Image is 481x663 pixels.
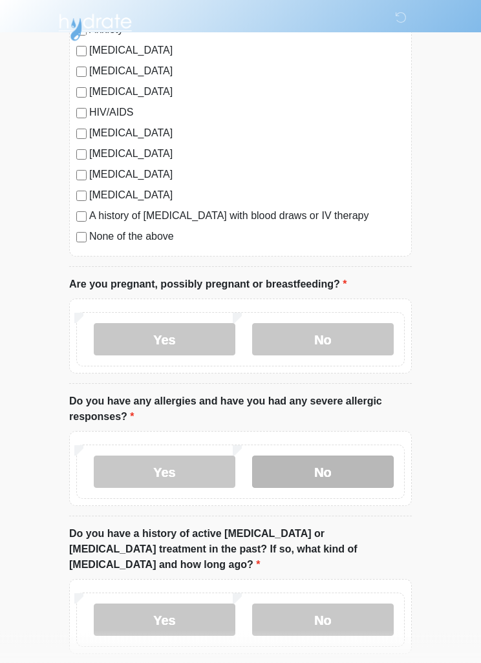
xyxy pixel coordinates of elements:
[89,85,405,100] label: [MEDICAL_DATA]
[252,324,394,356] label: No
[252,456,394,489] label: No
[89,167,405,183] label: [MEDICAL_DATA]
[94,604,235,637] label: Yes
[252,604,394,637] label: No
[89,147,405,162] label: [MEDICAL_DATA]
[94,324,235,356] label: Yes
[69,277,347,293] label: Are you pregnant, possibly pregnant or breastfeeding?
[89,105,405,121] label: HIV/AIDS
[76,212,87,222] input: A history of [MEDICAL_DATA] with blood draws or IV therapy
[56,10,134,42] img: Hydrate IV Bar - Scottsdale Logo
[69,527,412,573] label: Do you have a history of active [MEDICAL_DATA] or [MEDICAL_DATA] treatment in the past? If so, wh...
[76,88,87,98] input: [MEDICAL_DATA]
[76,191,87,202] input: [MEDICAL_DATA]
[89,64,405,79] label: [MEDICAL_DATA]
[76,129,87,140] input: [MEDICAL_DATA]
[76,150,87,160] input: [MEDICAL_DATA]
[89,126,405,142] label: [MEDICAL_DATA]
[76,171,87,181] input: [MEDICAL_DATA]
[69,394,412,425] label: Do you have any allergies and have you had any severe allergic responses?
[89,229,405,245] label: None of the above
[89,188,405,204] label: [MEDICAL_DATA]
[89,209,405,224] label: A history of [MEDICAL_DATA] with blood draws or IV therapy
[76,67,87,78] input: [MEDICAL_DATA]
[94,456,235,489] label: Yes
[76,233,87,243] input: None of the above
[76,109,87,119] input: HIV/AIDS
[76,47,87,57] input: [MEDICAL_DATA]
